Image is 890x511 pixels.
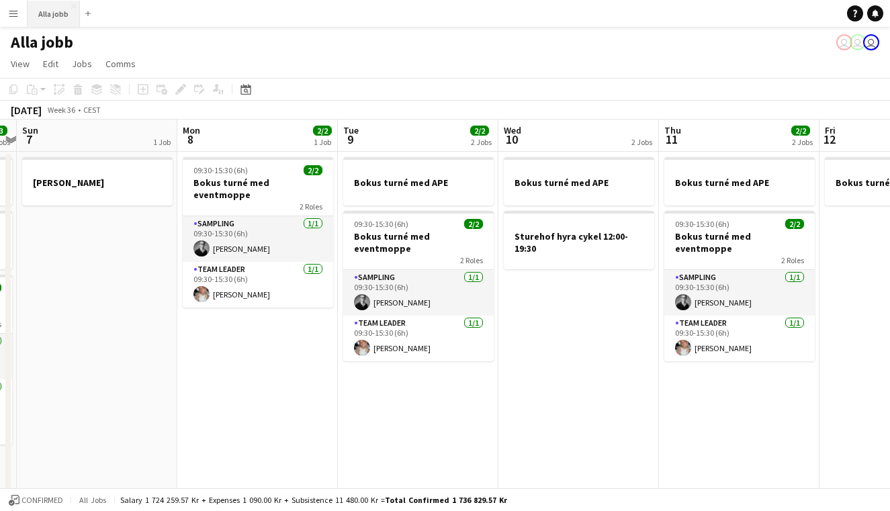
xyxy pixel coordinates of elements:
[791,126,810,136] span: 2/2
[83,105,101,115] div: CEST
[11,103,42,117] div: [DATE]
[675,219,729,229] span: 09:30-15:30 (6h)
[38,55,64,73] a: Edit
[504,230,654,254] h3: Sturehof hyra cykel 12:00-19:30
[664,316,815,361] app-card-role: Team Leader1/109:30-15:30 (6h)[PERSON_NAME]
[28,1,80,27] button: Alla jobb
[300,201,322,212] span: 2 Roles
[781,255,804,265] span: 2 Roles
[183,262,333,308] app-card-role: Team Leader1/109:30-15:30 (6h)[PERSON_NAME]
[471,137,492,147] div: 2 Jobs
[22,177,173,189] h3: [PERSON_NAME]
[460,255,483,265] span: 2 Roles
[664,230,815,254] h3: Bokus turné med eventmoppe
[72,58,92,70] span: Jobs
[502,132,521,147] span: 10
[153,137,171,147] div: 1 Job
[183,216,333,262] app-card-role: Sampling1/109:30-15:30 (6h)[PERSON_NAME]
[20,132,38,147] span: 7
[105,58,136,70] span: Comms
[183,177,333,201] h3: Bokus turné med eventmoppe
[792,137,813,147] div: 2 Jobs
[183,124,200,136] span: Mon
[664,211,815,361] app-job-card: 09:30-15:30 (6h)2/2Bokus turné med eventmoppe2 RolesSampling1/109:30-15:30 (6h)[PERSON_NAME]Team ...
[664,157,815,205] app-job-card: Bokus turné med APE
[22,124,38,136] span: Sun
[825,124,836,136] span: Fri
[823,132,836,147] span: 12
[181,132,200,147] span: 8
[100,55,141,73] a: Comms
[836,34,852,50] app-user-avatar: Emil Hasselberg
[504,177,654,189] h3: Bokus turné med APE
[343,316,494,361] app-card-role: Team Leader1/109:30-15:30 (6h)[PERSON_NAME]
[44,105,78,115] span: Week 36
[7,493,65,508] button: Confirmed
[343,124,359,136] span: Tue
[11,58,30,70] span: View
[343,211,494,361] app-job-card: 09:30-15:30 (6h)2/2Bokus turné med eventmoppe2 RolesSampling1/109:30-15:30 (6h)[PERSON_NAME]Team ...
[850,34,866,50] app-user-avatar: August Löfgren
[343,230,494,254] h3: Bokus turné med eventmoppe
[470,126,489,136] span: 2/2
[863,34,879,50] app-user-avatar: Stina Dahl
[354,219,408,229] span: 09:30-15:30 (6h)
[313,126,332,136] span: 2/2
[21,496,63,505] span: Confirmed
[343,270,494,316] app-card-role: Sampling1/109:30-15:30 (6h)[PERSON_NAME]
[120,495,507,505] div: Salary 1 724 259.57 kr + Expenses 1 090.00 kr + Subsistence 11 480.00 kr =
[662,132,681,147] span: 11
[341,132,359,147] span: 9
[343,157,494,205] app-job-card: Bokus turné med APE
[785,219,804,229] span: 2/2
[5,55,35,73] a: View
[11,32,73,52] h1: Alla jobb
[631,137,652,147] div: 2 Jobs
[664,124,681,136] span: Thu
[464,219,483,229] span: 2/2
[504,157,654,205] app-job-card: Bokus turné med APE
[183,157,333,308] app-job-card: 09:30-15:30 (6h)2/2Bokus turné med eventmoppe2 RolesSampling1/109:30-15:30 (6h)[PERSON_NAME]Team ...
[43,58,58,70] span: Edit
[664,270,815,316] app-card-role: Sampling1/109:30-15:30 (6h)[PERSON_NAME]
[385,495,507,505] span: Total Confirmed 1 736 829.57 kr
[77,495,109,505] span: All jobs
[504,211,654,269] app-job-card: Sturehof hyra cykel 12:00-19:30
[504,124,521,136] span: Wed
[664,177,815,189] h3: Bokus turné med APE
[22,157,173,205] app-job-card: [PERSON_NAME]
[193,165,248,175] span: 09:30-15:30 (6h)
[314,137,331,147] div: 1 Job
[66,55,97,73] a: Jobs
[304,165,322,175] span: 2/2
[343,177,494,189] h3: Bokus turné med APE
